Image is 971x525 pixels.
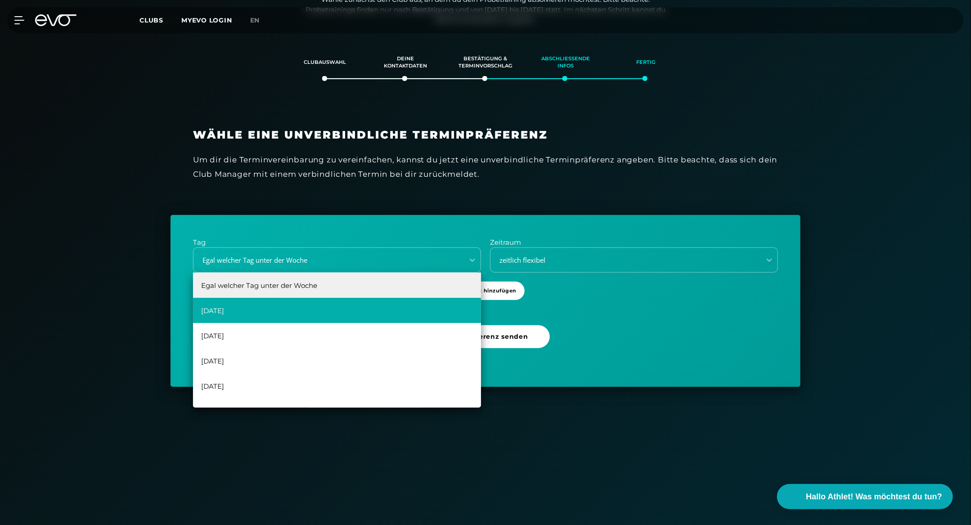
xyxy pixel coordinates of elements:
[194,255,458,265] div: Egal welcher Tag unter der Woche
[250,15,271,26] a: en
[297,50,354,75] div: Clubauswahl
[418,325,553,364] a: Terminpräferenz senden
[139,16,181,24] a: Clubs
[250,16,260,24] span: en
[491,255,755,265] div: zeitlich flexibel
[377,50,434,75] div: Deine Kontaktdaten
[451,287,517,295] span: + Präferenz hinzufügen
[193,373,481,399] div: [DATE]
[193,399,481,424] div: [DATE]
[806,491,942,503] span: Hallo Athlet! Was möchtest du tun?
[439,332,528,341] span: Terminpräferenz senden
[490,238,778,248] p: Zeitraum
[457,50,514,75] div: Bestätigung & Terminvorschlag
[617,50,674,75] div: Fertig
[193,348,481,373] div: [DATE]
[193,323,481,348] div: [DATE]
[193,153,778,182] div: Um dir die Terminvereinbarung zu vereinfachen, kannst du jetzt eine unverbindliche Terminpräferen...
[193,238,481,248] p: Tag
[193,298,481,323] div: [DATE]
[181,16,232,24] a: MYEVO LOGIN
[537,50,594,75] div: Abschließende Infos
[193,128,778,142] h3: Wähle eine unverbindliche Terminpräferenz
[193,273,481,298] div: Egal welcher Tag unter der Woche
[139,16,163,24] span: Clubs
[777,484,953,509] button: Hallo Athlet! Was möchtest du tun?
[443,282,529,316] a: +Präferenz hinzufügen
